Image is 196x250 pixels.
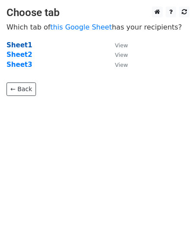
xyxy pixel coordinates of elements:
[7,23,189,32] p: Which tab of has your recipients?
[50,23,112,31] a: this Google Sheet
[7,82,36,96] a: ← Back
[7,7,189,19] h3: Choose tab
[7,41,32,49] a: Sheet1
[106,51,128,59] a: View
[115,52,128,58] small: View
[115,42,128,49] small: View
[106,61,128,69] a: View
[115,62,128,68] small: View
[106,41,128,49] a: View
[7,51,32,59] a: Sheet2
[7,61,32,69] a: Sheet3
[153,208,196,250] iframe: Chat Widget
